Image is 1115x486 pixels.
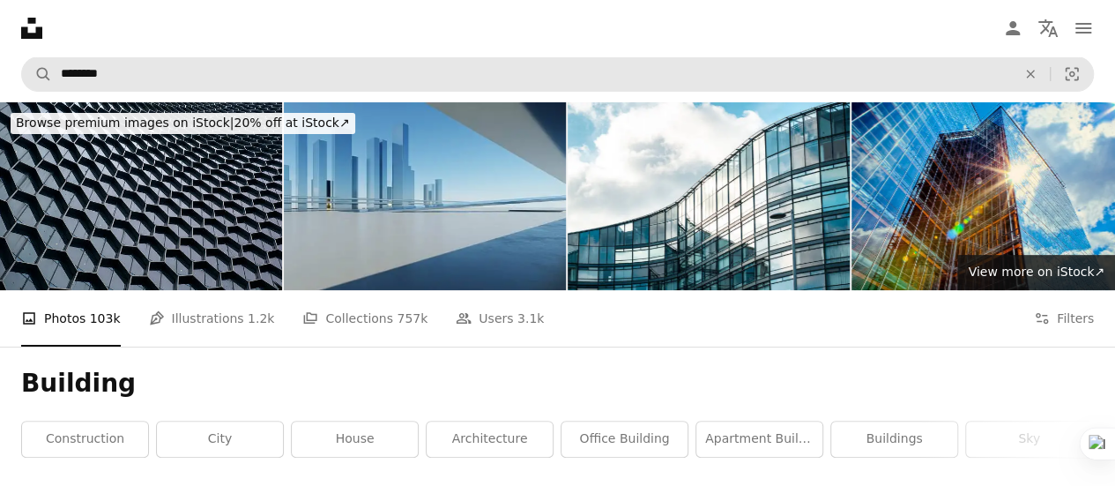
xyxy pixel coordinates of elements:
[397,309,427,328] span: 757k
[517,309,544,328] span: 3.1k
[968,265,1104,279] span: View more on iStock ↗
[157,422,283,457] a: city
[21,56,1094,92] form: Find visuals sitewide
[1030,11,1066,46] button: Language
[292,422,418,457] a: house
[995,11,1030,46] a: Log in / Sign up
[22,422,148,457] a: construction
[1051,57,1093,91] button: Visual search
[957,255,1115,290] a: View more on iStock↗
[561,422,688,457] a: office building
[1066,11,1101,46] button: Menu
[16,116,234,130] span: Browse premium images on iStock |
[21,368,1094,400] h1: Building
[284,102,566,290] img: Futuristic city landscape, 3d illustration of abstract architecture backdrop with empty concrete ...
[11,113,355,134] div: 20% off at iStock ↗
[1074,422,1094,457] button: scroll list to the right
[966,422,1092,457] a: sky
[831,422,957,457] a: buildings
[21,18,42,39] a: Home — Unsplash
[22,57,52,91] button: Search Unsplash
[456,290,544,347] a: Users 3.1k
[302,290,427,347] a: Collections 757k
[568,102,850,290] img: A modern office building detail
[696,422,822,457] a: apartment building
[1034,290,1094,347] button: Filters
[1011,57,1050,91] button: Clear
[427,422,553,457] a: architecture
[149,290,275,347] a: Illustrations 1.2k
[248,309,274,328] span: 1.2k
